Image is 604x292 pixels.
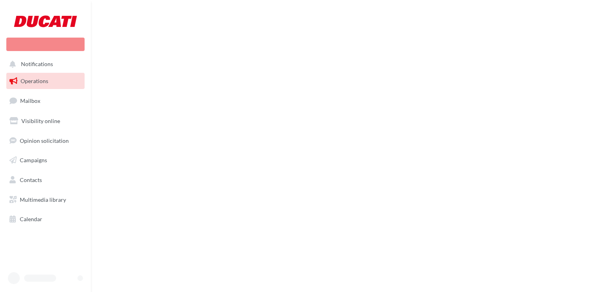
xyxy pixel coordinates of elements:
a: Calendar [5,211,86,228]
a: Mailbox [5,92,86,109]
span: Operations [21,78,48,84]
a: Campaigns [5,152,86,169]
a: Visibility online [5,113,86,129]
div: New campaign [6,38,85,51]
span: Calendar [20,216,42,222]
a: Opinion solicitation [5,133,86,149]
a: Operations [5,73,86,89]
span: Notifications [21,61,53,68]
span: Opinion solicitation [20,137,69,144]
a: Contacts [5,172,86,188]
span: Campaigns [20,157,47,163]
a: Multimedia library [5,192,86,208]
span: Visibility online [21,118,60,124]
span: Mailbox [20,97,40,104]
span: Multimedia library [20,196,66,203]
span: Contacts [20,176,42,183]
